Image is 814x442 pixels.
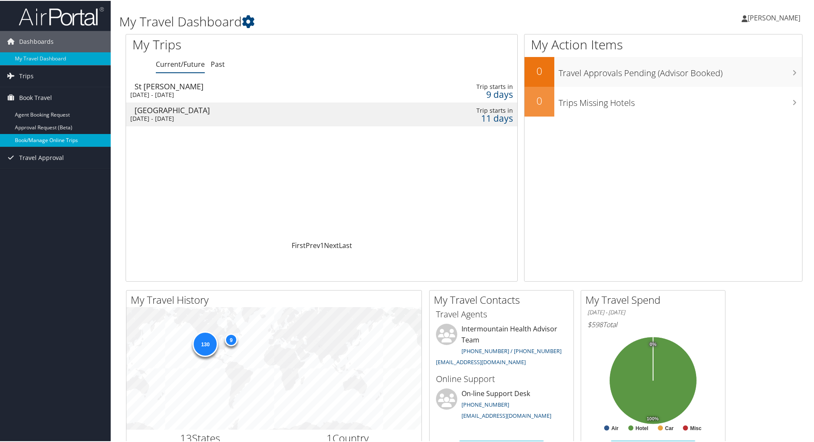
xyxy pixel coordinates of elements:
a: 1 [320,240,324,249]
h2: My Travel Spend [585,292,725,306]
a: First [292,240,306,249]
h2: 0 [525,63,554,77]
span: [PERSON_NAME] [748,12,800,22]
h6: [DATE] - [DATE] [588,308,719,316]
span: Book Travel [19,86,52,108]
div: St [PERSON_NAME] [135,82,376,89]
a: Current/Future [156,59,205,68]
img: airportal-logo.png [19,6,104,26]
span: Travel Approval [19,146,64,168]
div: [DATE] - [DATE] [130,114,372,122]
h3: Travel Agents [436,308,567,319]
span: Trips [19,65,34,86]
a: Next [324,240,339,249]
li: Intermountain Health Advisor Team [432,323,571,368]
tspan: 100% [647,416,659,421]
text: Misc [690,425,702,431]
tspan: 0% [650,341,656,346]
h2: 0 [525,93,554,107]
a: [PHONE_NUMBER] [461,400,509,408]
a: Past [211,59,225,68]
li: On-line Support Desk [432,388,571,422]
div: [DATE] - [DATE] [130,90,372,98]
h2: My Travel Contacts [434,292,573,306]
div: 9 days [425,90,513,97]
h1: My Travel Dashboard [119,12,579,30]
div: 11 days [425,114,513,121]
a: Last [339,240,352,249]
h1: My Trips [132,35,348,53]
h6: Total [588,319,719,328]
h3: Travel Approvals Pending (Advisor Booked) [559,62,802,78]
h1: My Action Items [525,35,802,53]
h3: Trips Missing Hotels [559,92,802,108]
h3: Online Support [436,372,567,384]
div: Trip starts in [425,106,513,114]
a: [PHONE_NUMBER] / [PHONE_NUMBER] [461,346,562,354]
a: [EMAIL_ADDRESS][DOMAIN_NAME] [461,411,551,419]
a: [PERSON_NAME] [742,4,809,30]
a: Prev [306,240,320,249]
a: 0Trips Missing Hotels [525,86,802,116]
span: Dashboards [19,30,54,51]
span: $598 [588,319,603,328]
text: Air [611,425,619,431]
text: Hotel [636,425,648,431]
a: 0Travel Approvals Pending (Advisor Booked) [525,56,802,86]
div: 9 [225,333,238,345]
div: 130 [192,331,218,356]
a: [EMAIL_ADDRESS][DOMAIN_NAME] [436,357,526,365]
div: [GEOGRAPHIC_DATA] [135,106,376,113]
text: Car [665,425,674,431]
div: Trip starts in [425,82,513,90]
h2: My Travel History [131,292,421,306]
